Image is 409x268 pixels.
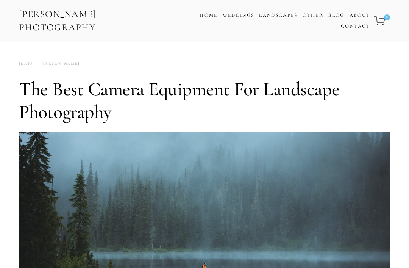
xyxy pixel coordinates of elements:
time: [DATE] [19,59,35,69]
a: Contact [341,21,370,32]
a: About [350,10,370,21]
a: 0 items in cart [373,12,391,30]
h1: The Best Camera Equipment for Landscape Photography [19,78,390,123]
a: Blog [328,10,344,21]
a: Landscapes [259,12,297,18]
span: 0 [384,14,390,20]
a: [PERSON_NAME] [35,59,80,69]
a: Weddings [223,12,254,18]
a: [PERSON_NAME] Photography [18,6,172,36]
a: Other [303,12,324,18]
a: Home [200,10,217,21]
